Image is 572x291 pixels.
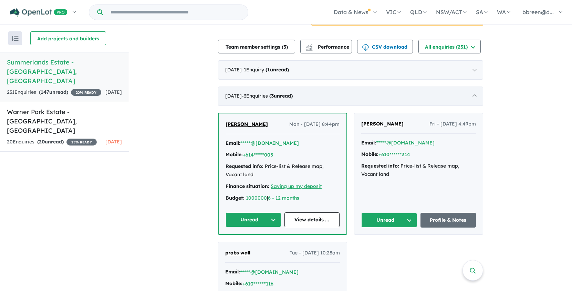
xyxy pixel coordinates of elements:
img: Openlot PRO Logo White [10,8,67,17]
span: - 3 Enquir ies [242,93,293,99]
span: Mon - [DATE] 8:44pm [289,120,340,129]
button: All enquiries (231) [418,40,481,53]
button: CSV download [357,40,413,53]
strong: Email: [226,140,240,146]
img: bar-chart.svg [306,46,313,51]
div: Price-list & Release map, Vacant land [361,162,476,179]
strong: Budget: [226,195,245,201]
strong: ( unread) [266,67,289,73]
span: Performance [307,44,349,50]
span: bbreen@d... [522,9,554,16]
div: 231 Enquir ies [7,88,101,97]
strong: ( unread) [37,139,64,145]
span: 5 [283,44,286,50]
span: Fri - [DATE] 4:49pm [429,120,476,128]
div: Price-list & Release map, Vacant land [226,162,340,179]
span: Tue - [DATE] 10:28am [290,249,340,257]
h5: Warner Park Estate - [GEOGRAPHIC_DATA] , [GEOGRAPHIC_DATA] [7,107,122,135]
span: 3 [271,93,274,99]
span: prabs wall [225,250,250,256]
span: 1 [267,67,270,73]
span: [PERSON_NAME] [226,121,268,127]
span: 20 [39,139,45,145]
a: 1000000 [246,195,267,201]
a: prabs wall [225,249,250,257]
div: [DATE] [218,87,483,106]
button: Unread [361,213,417,228]
div: 20 Enquir ies [7,138,97,146]
img: line-chart.svg [306,44,312,48]
span: 147 [41,89,49,95]
strong: Email: [225,269,240,275]
a: View details ... [284,212,340,227]
span: [DATE] [105,89,122,95]
h5: Summerlands Estate - [GEOGRAPHIC_DATA] , [GEOGRAPHIC_DATA] [7,58,122,86]
a: Profile & Notes [420,213,476,228]
a: Saving up my deposit [271,183,322,189]
span: - 1 Enquir y [242,67,289,73]
strong: Mobile: [361,151,378,157]
span: [PERSON_NAME] [361,121,404,127]
strong: ( unread) [39,89,68,95]
strong: Email: [361,140,376,146]
a: [PERSON_NAME] [361,120,404,128]
a: [PERSON_NAME] [226,120,268,129]
span: 20 % READY [71,89,101,96]
strong: Mobile: [225,280,242,287]
button: Team member settings (5) [218,40,295,53]
span: [DATE] [105,139,122,145]
strong: Finance situation: [226,183,269,189]
strong: ( unread) [269,93,293,99]
span: 15 % READY [66,139,97,145]
strong: Requested info: [361,163,399,169]
strong: Mobile: [226,151,243,158]
div: | [226,194,340,202]
strong: Requested info: [226,163,263,169]
a: 6 - 12 months [268,195,299,201]
div: [DATE] [218,60,483,80]
input: Try estate name, suburb, builder or developer [104,5,247,20]
img: sort.svg [12,36,19,41]
button: Unread [226,212,281,227]
img: download icon [362,44,369,51]
button: Add projects and builders [30,31,106,45]
button: Performance [300,40,352,53]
